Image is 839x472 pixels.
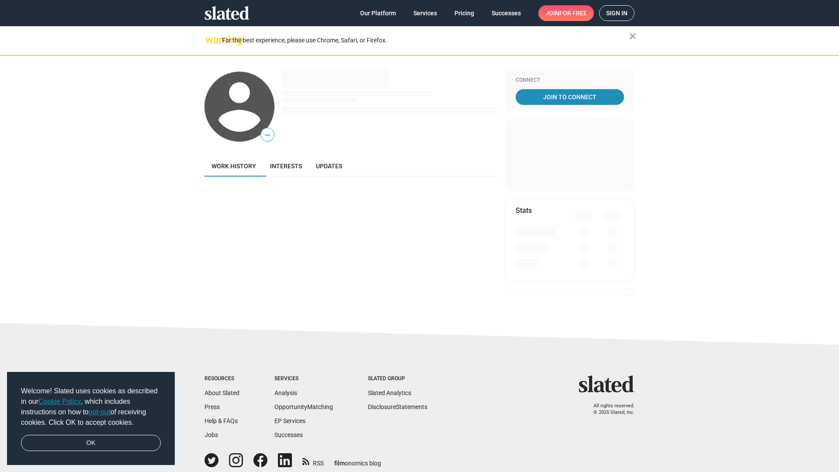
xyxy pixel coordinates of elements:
[454,5,474,21] span: Pricing
[205,403,220,410] a: Press
[274,375,333,382] div: Services
[205,431,218,438] a: Jobs
[38,398,81,405] a: Cookie Policy
[205,35,216,45] mat-icon: warning
[353,5,403,21] a: Our Platform
[302,454,324,468] a: RSS
[274,431,303,438] a: Successes
[334,460,345,467] span: film
[222,35,629,46] div: For the best experience, please use Chrome, Safari, or Firefox.
[559,5,587,21] span: for free
[517,89,622,105] span: Join To Connect
[263,156,309,177] a: Interests
[274,403,333,410] a: OpportunityMatching
[628,31,638,42] mat-icon: close
[406,5,444,21] a: Services
[413,5,437,21] span: Services
[368,389,411,396] a: Slated Analytics
[360,5,396,21] span: Our Platform
[205,375,239,382] div: Resources
[261,129,274,141] span: —
[205,417,238,424] a: Help & FAQs
[274,417,305,424] a: EP Services
[606,6,628,21] span: Sign in
[516,77,624,84] div: Connect
[447,5,481,21] a: Pricing
[7,372,175,465] div: cookieconsent
[516,206,532,215] mat-card-title: Stats
[274,389,297,396] a: Analysis
[584,403,634,416] p: All rights reserved. © 2025 Slated, Inc.
[21,386,161,428] span: Welcome! Slated uses cookies as described in our , which includes instructions on how to of recei...
[205,389,239,396] a: About Slated
[545,5,587,21] span: Join
[21,435,161,451] a: dismiss cookie message
[211,163,256,170] span: Work history
[516,89,624,105] a: Join To Connect
[309,156,349,177] a: Updates
[485,5,528,21] a: Successes
[599,5,634,21] a: Sign in
[368,403,427,410] a: DisclosureStatements
[205,156,263,177] a: Work history
[538,5,594,21] a: Joinfor free
[89,408,111,416] a: opt-out
[492,5,521,21] span: Successes
[270,163,302,170] span: Interests
[316,163,342,170] span: Updates
[334,452,381,468] a: filmonomics blog
[368,375,427,382] div: Slated Group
